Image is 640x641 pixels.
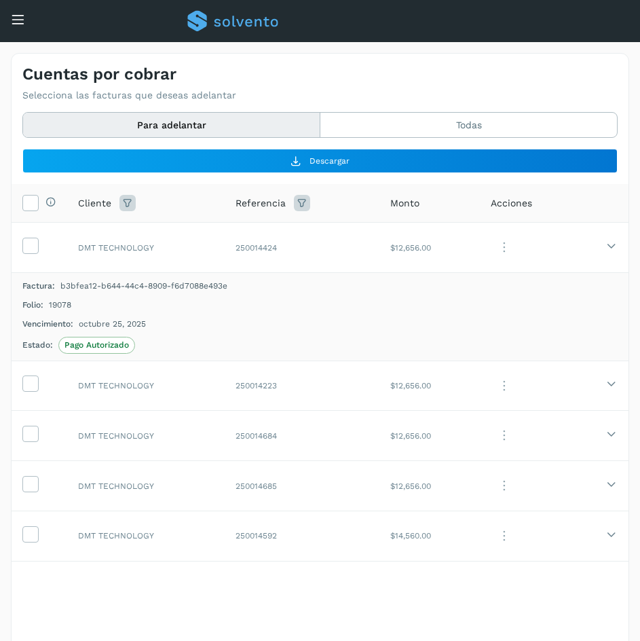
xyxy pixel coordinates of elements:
[22,280,55,292] span: Factura:
[225,361,379,411] td: 250014223
[379,511,480,561] td: $14,560.00
[390,196,419,210] span: Monto
[49,299,71,311] span: 19078
[22,90,236,101] p: Selecciona las facturas que deseas adelantar
[379,361,480,411] td: $12,656.00
[225,461,379,511] td: 250014685
[22,149,618,173] button: Descargar
[225,511,379,561] td: 250014592
[79,318,146,330] span: octubre 25, 2025
[236,196,286,210] span: Referencia
[225,411,379,461] td: 250014684
[67,361,225,411] td: DMT TECHNOLOGY
[22,318,73,330] span: Vencimiento:
[379,223,480,273] td: $12,656.00
[60,280,227,292] span: b3bfea12-b644-44c4-8909-f6d7088e493e
[309,155,350,167] span: Descargar
[22,65,176,84] h4: Cuentas por cobrar
[67,511,225,561] td: DMT TECHNOLOGY
[320,113,617,138] button: Todas
[78,196,111,210] span: Cliente
[22,299,43,311] span: Folio:
[225,223,379,273] td: 250014424
[491,196,532,210] span: Acciones
[67,223,225,273] td: DMT TECHNOLOGY
[67,461,225,511] td: DMT TECHNOLOGY
[379,411,480,461] td: $12,656.00
[379,461,480,511] td: $12,656.00
[22,339,53,351] span: Estado:
[64,340,129,350] p: Pago Autorizado
[23,113,320,138] button: Para adelantar
[67,411,225,461] td: DMT TECHNOLOGY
